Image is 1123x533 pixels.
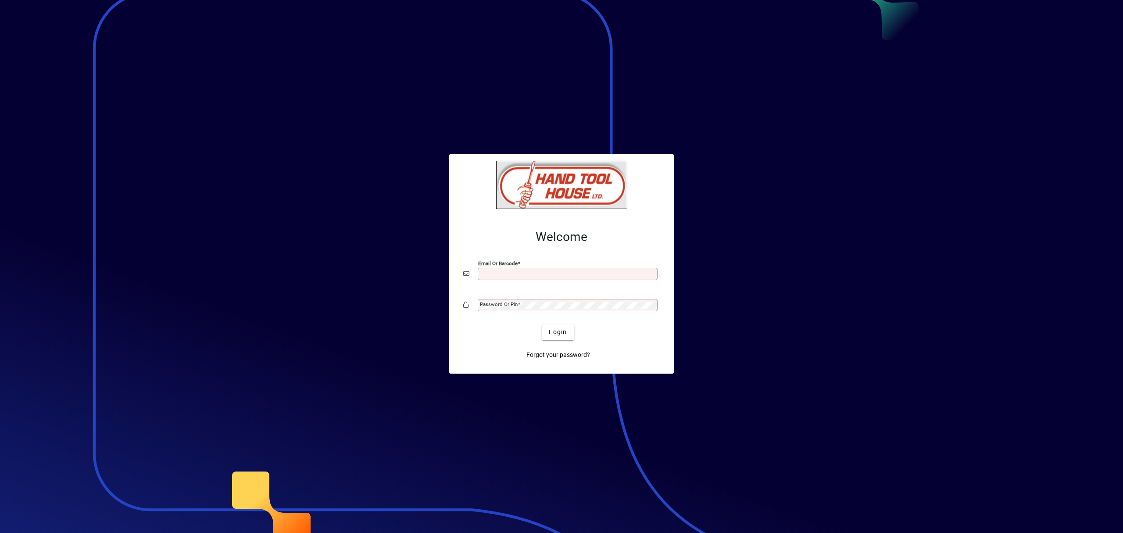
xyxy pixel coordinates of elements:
span: Forgot your password? [526,350,590,360]
a: Forgot your password? [523,347,594,363]
button: Login [542,324,574,340]
mat-label: Email or Barcode [478,260,518,266]
h2: Welcome [463,230,660,245]
mat-label: Password or Pin [480,301,518,307]
span: Login [549,328,567,337]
